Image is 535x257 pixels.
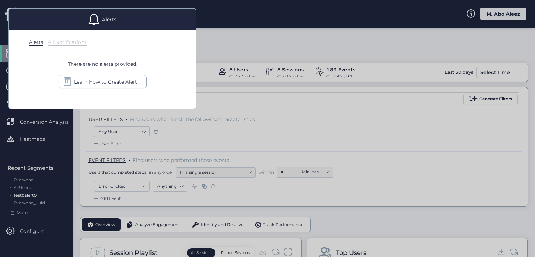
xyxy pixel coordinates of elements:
[9,9,196,30] div: Alerts
[29,39,43,46] div: Alerts
[102,16,116,23] div: Alerts
[68,60,137,68] span: There are no alerts provided.
[74,78,137,86] span: Learn How to Create Alert
[48,39,87,46] div: All Notifications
